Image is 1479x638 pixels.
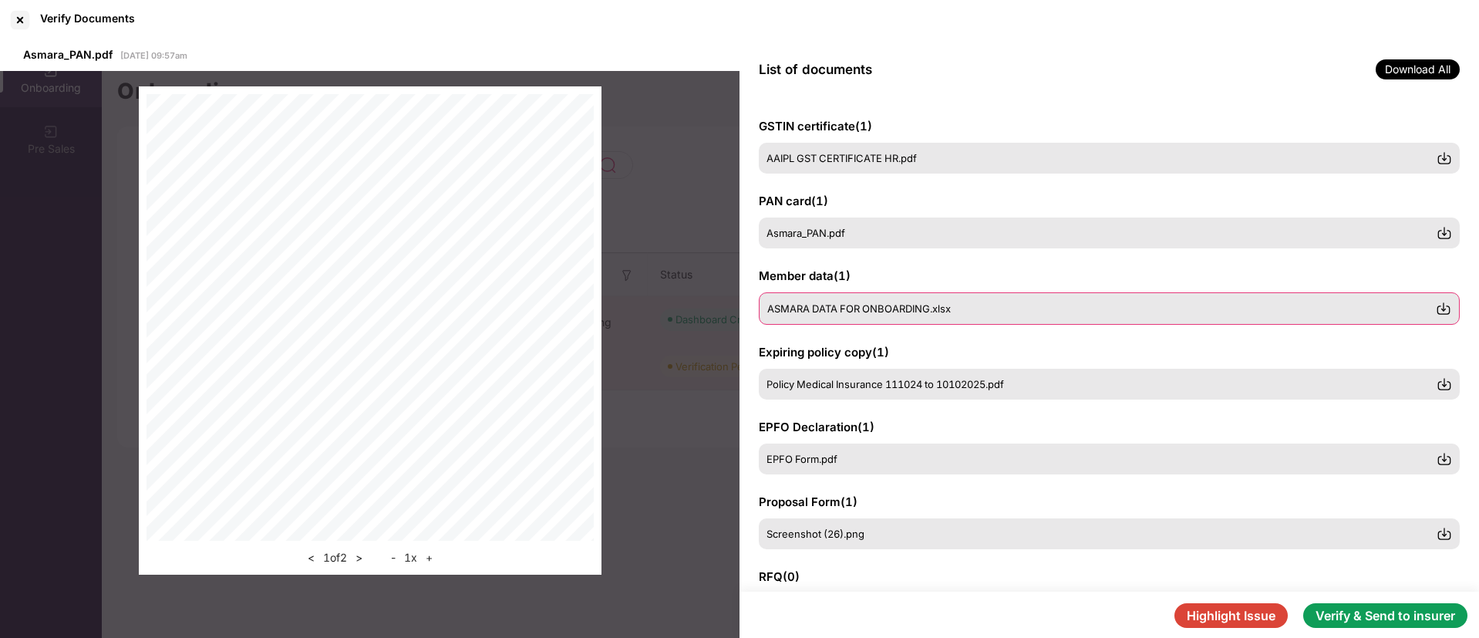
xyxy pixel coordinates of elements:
span: AAIPL GST CERTIFICATE HR.pdf [766,152,917,164]
img: svg+xml;base64,PHN2ZyBpZD0iRG93bmxvYWQtMzJ4MzIiIHhtbG5zPSJodHRwOi8vd3d3LnczLm9yZy8yMDAwL3N2ZyIgd2... [1437,451,1452,467]
span: Member data ( 1 ) [759,268,851,283]
span: Expiring policy copy ( 1 ) [759,345,889,360]
button: Verify & Send to insurer [1303,603,1467,628]
span: Screenshot (26).png [766,528,864,540]
img: svg+xml;base64,PHN2ZyBpZD0iRG93bmxvYWQtMzJ4MzIiIHhtbG5zPSJodHRwOi8vd3d3LnczLm9yZy8yMDAwL3N2ZyIgd2... [1436,301,1451,316]
span: EPFO Declaration ( 1 ) [759,420,874,434]
span: EPFO Form.pdf [766,453,837,465]
div: Verify Documents [40,12,135,25]
span: Policy Medical Insurance 111024 to 10102025.pdf [766,378,1004,390]
span: PAN card ( 1 ) [759,194,828,208]
span: GSTIN certificate ( 1 ) [759,119,872,133]
span: Asmara_PAN.pdf [766,227,845,239]
img: svg+xml;base64,PHN2ZyBpZD0iRG93bmxvYWQtMzJ4MzIiIHhtbG5zPSJodHRwOi8vd3d3LnczLm9yZy8yMDAwL3N2ZyIgd2... [1437,150,1452,166]
img: svg+xml;base64,PHN2ZyBpZD0iRG93bmxvYWQtMzJ4MzIiIHhtbG5zPSJodHRwOi8vd3d3LnczLm9yZy8yMDAwL3N2ZyIgd2... [1437,526,1452,542]
span: Proposal Form ( 1 ) [759,495,857,509]
span: Asmara_PAN.pdf [23,48,113,61]
button: + [421,549,437,567]
span: [DATE] 09:57am [120,50,187,61]
div: 1 x [386,549,437,567]
button: Highlight Issue [1174,603,1288,628]
span: ASMARA DATA FOR ONBOARDING.xlsx [767,302,951,315]
button: < [303,549,319,567]
button: > [351,549,367,567]
span: List of documents [759,62,872,77]
span: Download All [1376,59,1460,79]
div: 1 of 2 [303,549,367,567]
img: svg+xml;base64,PHN2ZyBpZD0iRG93bmxvYWQtMzJ4MzIiIHhtbG5zPSJodHRwOi8vd3d3LnczLm9yZy8yMDAwL3N2ZyIgd2... [1437,225,1452,241]
button: - [386,549,400,567]
span: RFQ ( 0 ) [759,569,800,584]
img: svg+xml;base64,PHN2ZyBpZD0iRG93bmxvYWQtMzJ4MzIiIHhtbG5zPSJodHRwOi8vd3d3LnczLm9yZy8yMDAwL3N2ZyIgd2... [1437,376,1452,392]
